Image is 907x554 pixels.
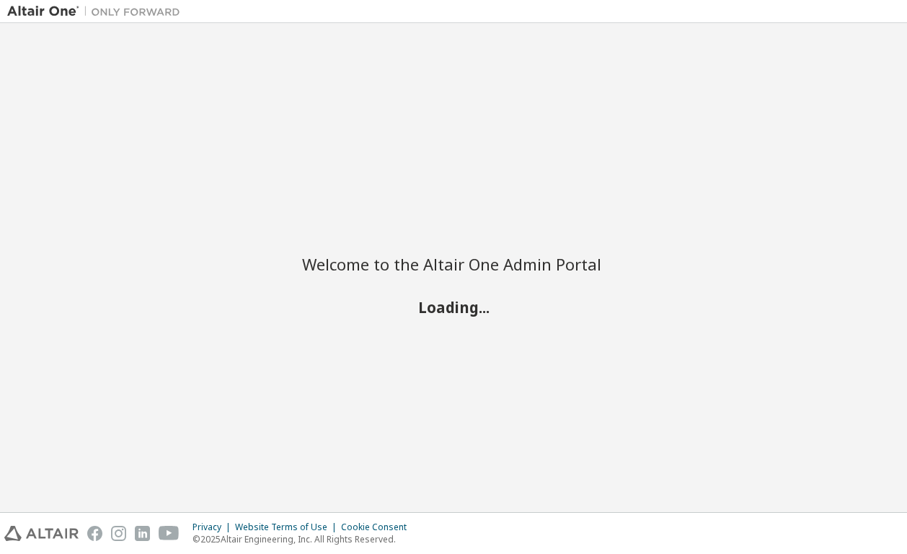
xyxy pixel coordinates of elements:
[87,526,102,541] img: facebook.svg
[193,533,415,545] p: © 2025 Altair Engineering, Inc. All Rights Reserved.
[235,522,341,533] div: Website Terms of Use
[193,522,235,533] div: Privacy
[302,254,605,274] h2: Welcome to the Altair One Admin Portal
[159,526,180,541] img: youtube.svg
[111,526,126,541] img: instagram.svg
[302,298,605,317] h2: Loading...
[341,522,415,533] div: Cookie Consent
[7,4,187,19] img: Altair One
[135,526,150,541] img: linkedin.svg
[4,526,79,541] img: altair_logo.svg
